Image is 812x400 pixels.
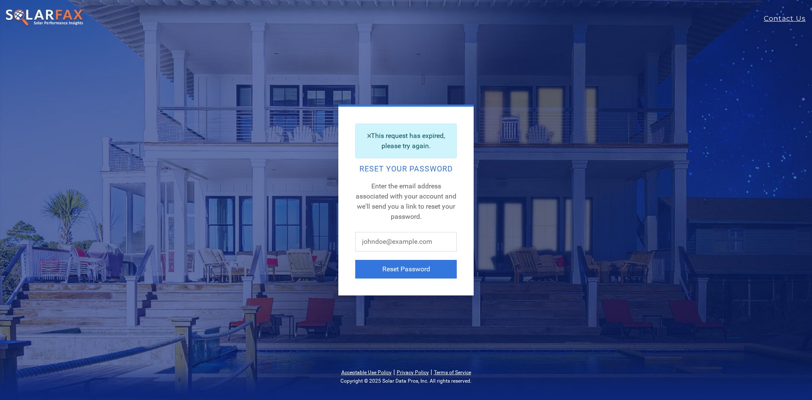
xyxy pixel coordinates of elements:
a: Privacy Policy [397,370,429,375]
span: | [431,368,432,376]
input: johndoe@example.com [355,232,457,251]
span: | [393,368,395,376]
a: Terms of Service [434,370,471,375]
a: Contact Us [764,14,812,24]
span: Enter the email address associated with your account and we'll send you a link to reset your pass... [356,182,456,221]
div: This request has expired, please try again. [355,124,457,158]
a: Close [368,130,371,141]
img: SolarFax [5,9,85,27]
a: Acceptable Use Policy [341,370,392,375]
h2: Reset Your Password [355,165,457,173]
button: Reset Password [355,260,457,279]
